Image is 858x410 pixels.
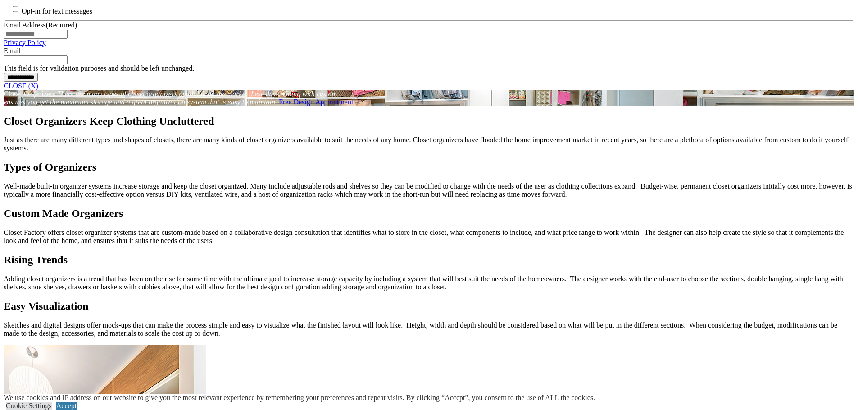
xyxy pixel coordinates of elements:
[22,8,92,15] label: Opt-in for text messages
[4,161,854,173] h2: Types of Organizers
[4,115,854,127] h1: Closet Organizers Keep Clothing Uncluttered
[46,21,77,29] span: (Required)
[4,275,854,291] p: Adding closet organizers is a trend that has been on the rise for some time with the ultimate goa...
[4,21,77,29] label: Email Address
[4,136,854,152] p: Just as there are many different types and shapes of closets, there are many kinds of closet orga...
[4,90,337,106] em: There are many types of closet organizers available on the market these days. Going with custom e...
[4,300,854,312] h2: Easy Visualization
[4,39,46,46] a: Privacy Policy
[4,321,854,338] p: Sketches and digital designs offer mock-ups that can make the process simple and easy to visualiz...
[4,82,38,90] a: CLOSE (X)
[4,47,21,54] label: Email
[4,64,854,72] div: This field is for validation purposes and should be left unchanged.
[4,182,854,198] p: Well-made built-in organizer systems increase storage and keep the closet organized. Many include...
[56,402,77,410] a: Accept
[4,254,854,266] h2: Rising Trends
[4,207,854,220] h2: Custom Made Organizers
[6,402,52,410] a: Cookie Settings
[4,229,854,245] p: Closet Factory offers closet organizer systems that are custom-made based on a collaborative desi...
[4,394,595,402] div: We use cookies and IP address on our website to give you the most relevant experience by remember...
[4,90,55,98] span: Closet Organizers
[279,98,353,106] a: Free Design Appointment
